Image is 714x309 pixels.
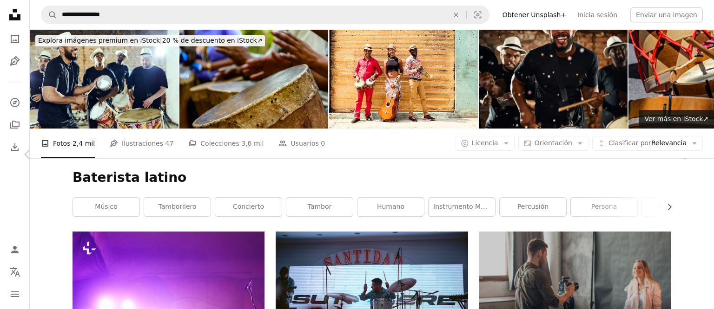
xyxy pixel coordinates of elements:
a: Usuarios 0 [278,129,325,158]
a: Colecciones 3,6 mil [188,129,264,158]
a: músico [73,198,139,216]
a: persona [571,198,637,216]
span: 20 % de descuento en iStock ↗ [38,37,262,44]
button: Clasificar porRelevancia [592,136,703,151]
a: Explora imágenes premium en iStock|20 % de descuento en iStock↗ [30,30,271,52]
button: Borrar [446,6,466,24]
a: Ver más en iStock↗ [639,110,714,129]
h1: Baterista latino [73,169,671,186]
a: tamborilero [144,198,211,216]
a: Ilustraciones [6,52,24,71]
a: Obtener Unsplash+ [497,7,572,22]
button: Licencia [456,136,515,151]
a: Ilustraciones 47 [110,129,173,158]
button: Menú [6,285,24,303]
span: Licencia [472,139,498,147]
button: Orientación [518,136,588,151]
span: 3,6 mil [241,138,264,148]
button: Búsqueda visual [467,6,489,24]
a: hombre con camisa gris tocando el tambor [276,290,468,298]
a: instrumento musical [429,198,495,216]
form: Encuentra imágenes en todo el sitio [41,6,489,24]
a: Humano [357,198,424,216]
a: Inicia sesión [572,7,623,22]
a: Iniciar sesión / Registrarse [6,240,24,259]
button: Buscar en Unsplash [41,6,57,24]
span: Orientación [535,139,572,147]
img: Manifestación cultural afrobrasileña [179,30,328,129]
img: Sus golpes te mantendrá bailando toda la noche desea [479,30,628,129]
span: Ver más en iStock ↗ [644,115,708,122]
span: Relevancia [608,139,687,148]
a: ejecutante [642,198,708,216]
button: Idioma [6,263,24,281]
img: Siente el ritmo en los tambores [30,30,178,129]
button: desplazar lista a la derecha [661,198,671,216]
a: percusión [500,198,566,216]
span: 0 [321,138,325,148]
a: Explorar [6,93,24,112]
a: tambor [286,198,353,216]
button: Enviar una imagen [630,7,703,22]
a: concierto [215,198,282,216]
img: Trío Musical Cubano [329,30,478,129]
span: Explora imágenes premium en iStock | [38,37,162,44]
span: 47 [165,138,173,148]
span: Clasificar por [608,139,651,147]
a: Fotos [6,30,24,48]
